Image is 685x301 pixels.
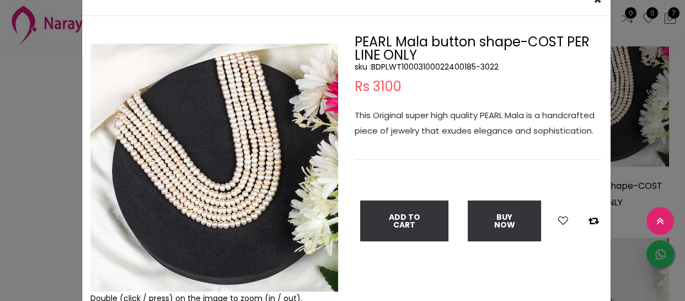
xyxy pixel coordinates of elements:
h5: sku : BDPLWT10003100022400185-3022 [355,62,602,72]
img: Example [90,44,338,292]
button: Add to wishlist [555,214,571,228]
span: Rs 3100 [355,80,402,93]
h2: PEARL Mala button shape-COST PER LINE ONLY [355,35,602,62]
button: Buy Now [468,200,541,241]
p: This Original super high quality PEARL Mala is a handcrafted piece of jewelry that exudes eleganc... [355,108,602,139]
button: Add to compare [585,214,602,228]
button: Add To Cart [360,200,448,241]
